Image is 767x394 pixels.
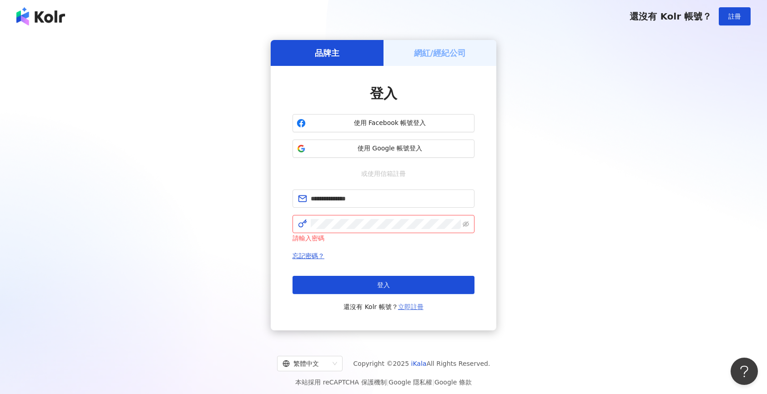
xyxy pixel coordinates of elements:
span: 還沒有 Kolr 帳號？ [630,11,711,22]
button: 使用 Google 帳號登入 [293,140,474,158]
span: 使用 Facebook 帳號登入 [309,119,470,128]
button: 登入 [293,276,474,294]
h5: 網紅/經紀公司 [414,47,466,59]
a: Google 條款 [434,379,472,386]
iframe: Help Scout Beacon - Open [731,358,758,385]
a: Google 隱私權 [389,379,432,386]
button: 註冊 [719,7,751,25]
span: 註冊 [728,13,741,20]
a: 忘記密碼？ [293,252,324,259]
h5: 品牌主 [315,47,339,59]
span: 或使用信箱註冊 [355,169,412,179]
span: | [432,379,434,386]
img: logo [16,7,65,25]
span: 還沒有 Kolr 帳號？ [343,301,424,312]
span: Copyright © 2025 All Rights Reserved. [353,358,490,369]
a: 立即註冊 [398,303,424,310]
button: 使用 Facebook 帳號登入 [293,114,474,132]
span: eye-invisible [463,221,469,227]
span: 本站採用 reCAPTCHA 保護機制 [295,377,471,388]
div: 請輸入密碼 [293,233,474,243]
span: | [387,379,389,386]
span: 登入 [377,281,390,289]
span: 使用 Google 帳號登入 [309,144,470,153]
span: 登入 [370,85,397,101]
div: 繁體中文 [283,356,329,371]
a: iKala [411,360,427,367]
